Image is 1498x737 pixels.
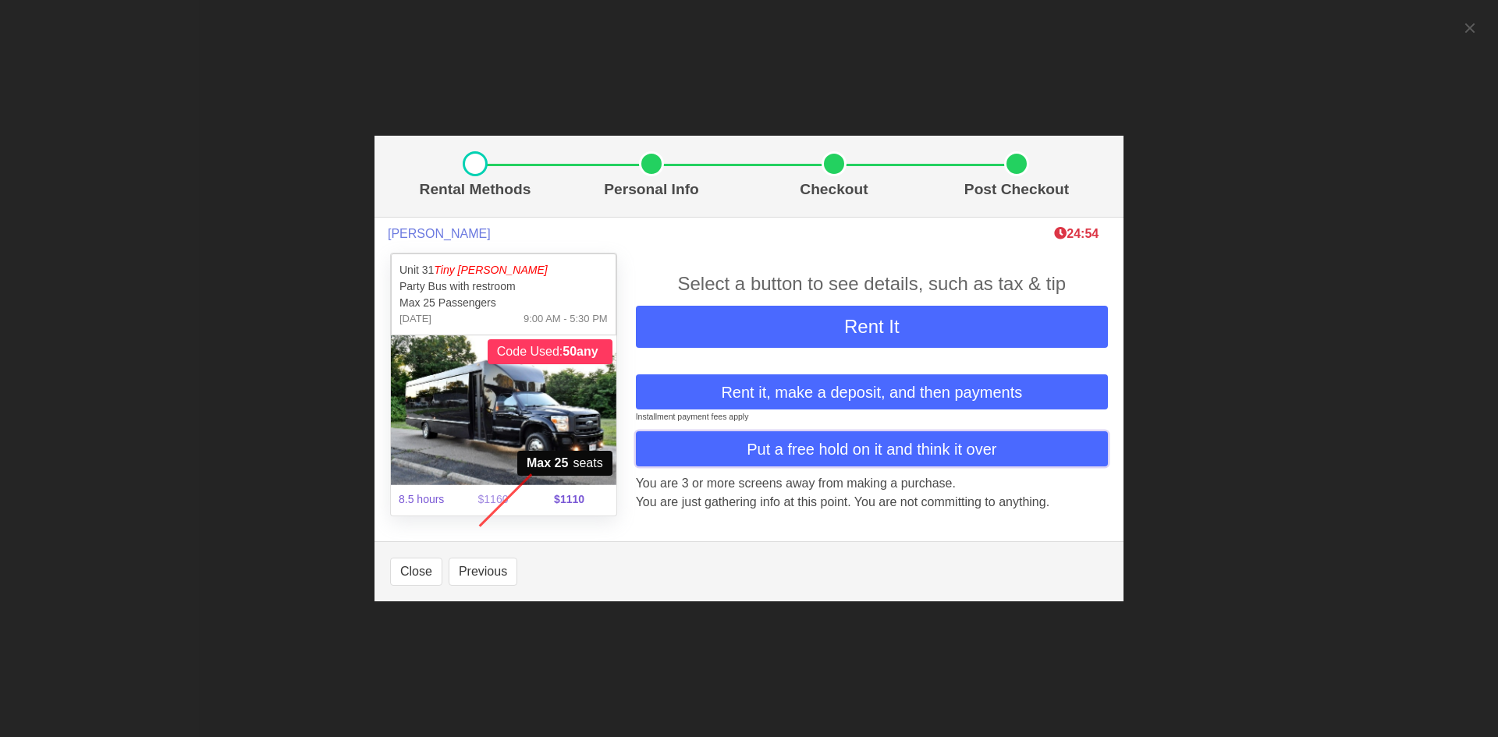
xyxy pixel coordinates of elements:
p: Post Checkout [932,179,1102,201]
span: Put a free hold on it and think it over [747,438,996,461]
p: Party Bus with restroom [399,278,608,295]
button: Put a free hold on it and think it over [636,431,1108,466]
button: Previous [449,558,517,586]
span: Rent It [844,316,900,337]
span: Code Used: [488,339,612,364]
p: Rental Methods [396,179,554,201]
span: 9:00 AM - 5:30 PM [524,311,608,327]
strong: Max 25 [527,454,568,473]
span: [DATE] [399,311,431,327]
b: 24:54 [1054,227,1099,240]
span: Rent it, make a deposit, and then payments [721,381,1022,404]
p: You are 3 or more screens away from making a purchase. [636,474,1108,493]
span: The clock is ticking ⁠— this timer shows how long we'll hold this limo during checkout. If time r... [1054,227,1099,240]
span: $1160 [469,482,542,517]
p: Checkout [749,179,919,201]
p: Max 25 Passengers [399,295,608,311]
p: You are just gathering info at this point. You are not committing to anything. [636,493,1108,512]
img: 31%2001.jpg [391,335,616,485]
span: Tiny [PERSON_NAME] [434,264,547,276]
p: Unit 31 [399,262,608,278]
span: seats [517,451,612,476]
span: [PERSON_NAME] [388,226,491,241]
button: Close [390,558,442,586]
button: Rent it, make a deposit, and then payments [636,374,1108,409]
div: Select a button to see details, such as tax & tip [636,270,1108,298]
span: 8.5 hours [389,482,463,517]
small: Installment payment fees apply [636,412,749,421]
p: Personal Info [566,179,737,201]
button: Rent It [636,306,1108,348]
strong: 50any [563,342,598,361]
